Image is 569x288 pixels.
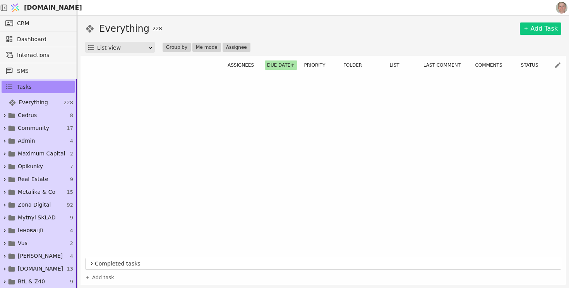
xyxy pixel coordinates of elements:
button: Status [518,60,545,70]
span: BtL & Z40 [18,278,45,286]
span: SMS [17,67,71,75]
span: Zona Digital [18,201,51,209]
span: 17 [67,124,73,132]
span: Інновації [18,226,43,235]
span: 228 [153,25,162,33]
button: List [387,60,406,70]
a: Dashboard [2,33,75,45]
span: 4 [70,227,73,235]
div: Folder [336,60,374,70]
span: 9 [70,278,73,286]
span: 4 [70,137,73,145]
div: Priority [302,60,332,70]
button: Folder [341,60,369,70]
span: 92 [67,201,73,209]
span: [DOMAIN_NAME] [18,265,63,273]
span: Admin [18,137,35,145]
span: Mytnyi SKLAD [18,214,56,222]
span: 7 [70,163,73,171]
button: Comments [473,60,509,70]
span: Maximum Capital [18,150,65,158]
span: Community [18,124,49,132]
img: 1560949290925-CROPPED-IMG_0201-2-.jpg [556,2,567,14]
a: Tasks [2,81,75,93]
button: Due date [265,60,298,70]
a: [DOMAIN_NAME] [8,0,77,15]
span: 4 [70,252,73,260]
button: Me mode [192,43,221,52]
span: 8 [70,112,73,119]
span: CRM [17,19,29,28]
button: Group by [163,43,191,52]
a: Add task [85,274,114,281]
span: [DOMAIN_NAME] [24,3,82,12]
span: 2 [70,240,73,247]
span: Vus [18,239,27,247]
span: Cedrus [18,111,37,119]
div: Due date [264,60,298,70]
span: Dashboard [17,35,71,43]
span: 13 [67,265,73,273]
span: 9 [70,176,73,183]
span: Metalika & Co [18,188,55,196]
span: 15 [67,188,73,196]
div: List [377,60,416,70]
span: Add task [92,274,114,281]
span: Opikunky [18,162,43,171]
div: Status [512,60,551,70]
button: Priority [302,60,332,70]
span: 9 [70,214,73,222]
span: 228 [63,99,73,107]
span: Completed tasks [95,260,558,268]
button: Last comment [421,60,468,70]
span: Interactions [17,51,71,59]
span: Tasks [17,83,32,91]
span: Everything [19,98,48,107]
div: Comments [473,60,509,70]
div: Last comment [419,60,470,70]
button: Assignees [225,60,261,70]
button: Assignee [223,43,250,52]
img: Logo [9,0,21,15]
span: [PERSON_NAME] [18,252,63,260]
a: CRM [2,17,75,29]
span: Real Estate [18,175,48,183]
a: Interactions [2,49,75,61]
div: Assignees [226,60,261,70]
h1: Everything [99,22,149,36]
div: List view [97,42,148,53]
a: Add Task [520,22,561,35]
a: SMS [2,65,75,77]
span: 2 [70,150,73,158]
